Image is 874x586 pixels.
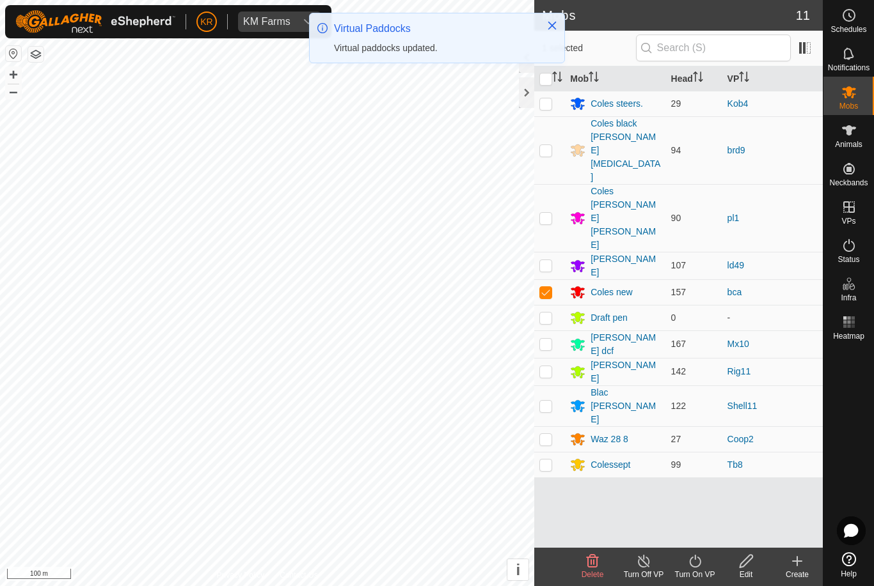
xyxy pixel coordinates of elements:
span: Status [838,256,859,263]
span: Schedules [830,26,866,33]
button: Close [543,17,561,35]
span: Delete [582,570,604,579]
a: ld49 [727,260,744,270]
p-sorticon: Activate to sort [739,73,749,84]
div: Coles new [591,286,632,299]
a: Kob4 [727,98,749,109]
div: Turn Off VP [618,569,669,580]
div: Coles [PERSON_NAME] [PERSON_NAME] [591,185,660,252]
div: Draft pen [591,311,628,325]
span: 167 [671,339,686,349]
a: Privacy Policy [217,569,265,581]
div: Turn On VP [669,569,720,580]
div: Virtual Paddocks [334,21,534,36]
span: 0 [671,312,676,323]
a: pl1 [727,213,740,223]
a: Shell11 [727,401,758,411]
span: Notifications [828,64,870,72]
a: Coop2 [727,434,754,444]
span: 107 [671,260,686,270]
div: Coles steers. [591,97,643,111]
div: Waz 28 8 [591,433,628,446]
span: 29 [671,98,681,109]
button: – [6,84,21,99]
div: Virtual paddocks updated. [334,42,534,55]
span: Heatmap [833,332,864,340]
span: 90 [671,213,681,223]
button: + [6,67,21,82]
span: 1 selected [542,42,635,55]
p-sorticon: Activate to sort [589,73,599,84]
div: Edit [720,569,772,580]
th: Mob [565,66,665,91]
button: Reset Map [6,46,21,61]
span: 142 [671,366,686,376]
span: 94 [671,145,681,155]
span: i [516,561,520,578]
div: [PERSON_NAME] [591,252,660,279]
div: Create [772,569,823,580]
div: dropdown trigger [296,12,321,32]
p-sorticon: Activate to sort [552,73,562,84]
h2: Mobs [542,8,796,23]
div: Blac [PERSON_NAME] [591,386,660,426]
button: i [507,559,528,580]
span: KM Farms [238,12,296,32]
div: Coles black [PERSON_NAME][MEDICAL_DATA] [591,117,660,184]
a: bca [727,287,742,297]
span: 157 [671,287,686,297]
img: Gallagher Logo [15,10,175,33]
a: Help [823,547,874,583]
span: Animals [835,141,862,148]
div: [PERSON_NAME] dcf [591,331,660,358]
a: Mx10 [727,339,749,349]
span: 27 [671,434,681,444]
p-sorticon: Activate to sort [693,73,703,84]
a: brd9 [727,145,745,155]
span: Infra [841,294,856,302]
span: Mobs [839,102,858,110]
span: KR [200,15,212,29]
td: - [722,305,823,330]
span: Neckbands [829,179,868,187]
div: [PERSON_NAME] [591,359,660,385]
div: Colessept [591,458,630,472]
th: VP [722,66,823,91]
span: VPs [841,217,855,225]
button: Map Layers [28,47,44,62]
span: 11 [796,6,810,25]
div: KM Farms [243,17,290,27]
a: Rig11 [727,366,751,376]
span: 122 [671,401,686,411]
span: 99 [671,459,681,470]
a: Tb8 [727,459,743,470]
input: Search (S) [636,35,791,61]
th: Head [666,66,722,91]
span: Help [841,570,857,578]
a: Contact Us [280,569,317,581]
